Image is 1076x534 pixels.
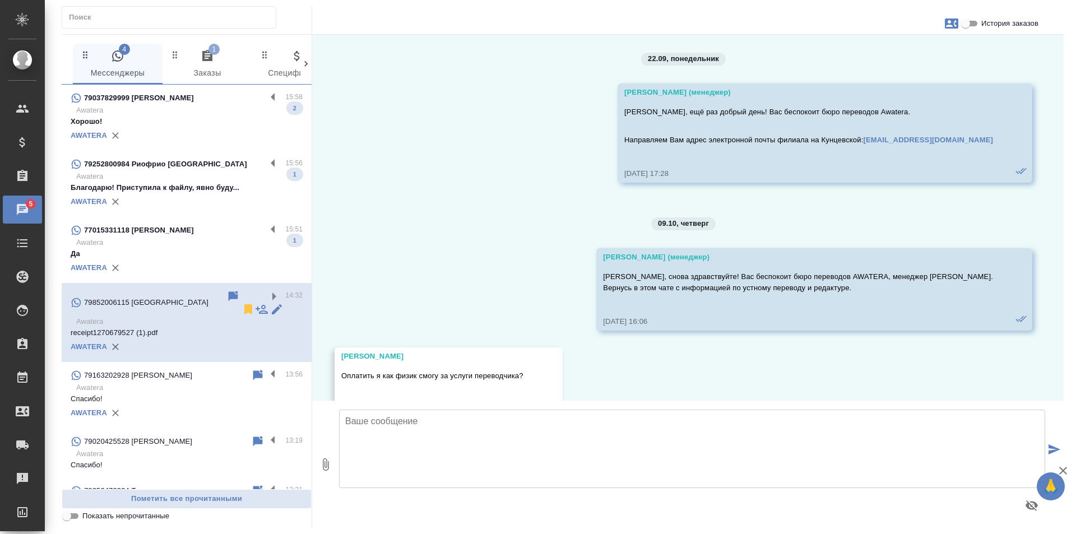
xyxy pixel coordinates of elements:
[251,369,265,382] div: Пометить непрочитанным
[84,159,247,170] p: 79252800984 Риофрио [GEOGRAPHIC_DATA]
[76,316,303,327] p: Awatera
[251,435,265,448] div: Пометить непрочитанным
[76,448,303,459] p: Awatera
[285,157,303,169] p: 15:56
[251,484,265,498] div: Пометить непрочитанным
[259,49,270,60] svg: Зажми и перетащи, чтобы поменять порядок вкладок
[285,435,303,446] p: 13:19
[938,10,965,37] button: Заявки
[80,49,91,60] svg: Зажми и перетащи, чтобы поменять порядок вкладок
[603,271,993,294] p: [PERSON_NAME], снова здравствуйте! Вас беспокоит бюро переводов AWATERA, менеджер [PERSON_NAME]. ...
[3,196,42,224] a: 5
[624,87,993,98] div: [PERSON_NAME] (менеджер)
[285,369,303,380] p: 13:56
[286,235,303,246] span: 1
[624,168,993,179] div: [DATE] 17:28
[170,49,180,60] svg: Зажми и перетащи, чтобы поменять порядок вкладок
[68,493,305,505] span: Пометить все прочитанными
[624,134,993,146] p: Направляем Вам адрес электронной почты филиала на Кунцевской:
[71,248,303,259] p: Да
[286,103,303,114] span: 2
[22,198,39,210] span: 5
[71,131,107,140] a: AWATERA
[285,290,303,301] p: 14:32
[226,290,240,303] div: Пометить непрочитанным
[208,44,220,55] span: 1
[658,218,709,229] p: 09.10, четверг
[76,171,303,182] p: Awatera
[71,263,107,272] a: AWATERA
[603,316,993,327] div: [DATE] 16:06
[107,405,124,421] button: Удалить привязку
[71,182,303,193] p: Благодарю! Приступила к файлу, явно буду...
[71,393,303,405] p: Спасибо!
[1037,472,1065,500] button: 🙏
[84,436,192,447] p: 79020425528 [PERSON_NAME]
[259,49,335,80] span: Спецификации
[62,283,312,362] div: 79852006115 [GEOGRAPHIC_DATA]14:32Awaterareceipt1270679527 (1).pdfAWATERA
[84,225,194,236] p: 77015331118 [PERSON_NAME]
[76,237,303,248] p: Awatera
[84,370,192,381] p: 79163202928 [PERSON_NAME]
[270,303,284,316] div: Редактировать контакт
[76,105,303,116] p: Awatera
[71,342,107,351] a: AWATERA
[84,297,208,308] p: 79852006115 [GEOGRAPHIC_DATA]
[285,224,303,235] p: 15:51
[341,370,523,382] p: Оплатить я как физик смогу за услуги переводчика?
[62,428,312,477] div: 79020425528 [PERSON_NAME]13:19AwateraСпасибо!
[71,408,107,417] a: AWATERA
[107,338,124,355] button: Удалить привязку
[285,484,303,495] p: 12:31
[80,49,156,80] span: Мессенджеры
[624,106,993,118] p: [PERSON_NAME], ещё раз добрый день! Вас беспокоит бюро переводов Awatera.
[1018,492,1045,519] button: Предпросмотр
[62,362,312,428] div: 79163202928 [PERSON_NAME]13:56AwateraСпасибо!AWATERA
[107,259,124,276] button: Удалить привязку
[107,193,124,210] button: Удалить привязку
[84,92,194,104] p: 79037829999 [PERSON_NAME]
[76,382,303,393] p: Awatera
[62,489,312,509] button: Пометить все прочитанными
[71,116,303,127] p: Хорошо!
[107,127,124,144] button: Удалить привязку
[603,252,993,263] div: [PERSON_NAME] (менеджер)
[648,53,719,64] p: 22.09, понедельник
[119,44,130,55] span: 4
[242,303,255,316] svg: Отписаться
[341,351,523,362] div: [PERSON_NAME]
[62,217,312,283] div: 77015331118 [PERSON_NAME]15:51AwateraДа1AWATERA
[286,169,303,180] span: 1
[62,85,312,151] div: 79037829999 [PERSON_NAME]15:58AwateraХорошо!2AWATERA
[62,151,312,217] div: 79252800984 Риофрио [GEOGRAPHIC_DATA]15:56AwateraБлагодарю! Приступила к файлу, явно буду...1AWATERA
[69,10,276,25] input: Поиск
[863,136,993,144] a: [EMAIL_ADDRESS][DOMAIN_NAME]
[71,459,303,471] p: Спасибо!
[169,49,245,80] span: Заказы
[285,91,303,103] p: 15:58
[981,18,1038,29] span: История заказов
[84,485,156,496] p: 79252470334 Тариел
[71,197,107,206] a: AWATERA
[82,510,169,522] span: Показать непрочитанные
[1041,475,1060,498] span: 🙏
[71,327,303,338] p: receipt1270679527 (1).pdf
